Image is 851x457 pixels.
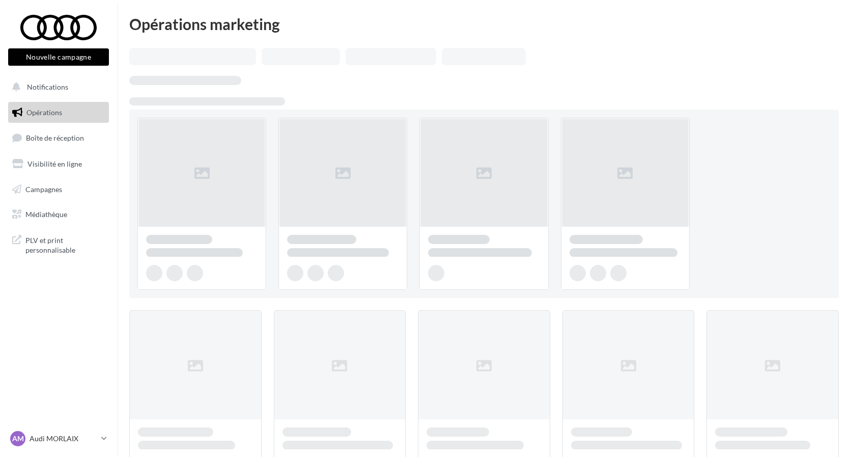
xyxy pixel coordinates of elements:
span: PLV et print personnalisable [25,233,105,255]
button: Notifications [6,76,107,98]
a: Visibilité en ligne [6,153,111,175]
a: Médiathèque [6,204,111,225]
span: Opérations [26,108,62,117]
span: Médiathèque [25,210,67,219]
span: Notifications [27,83,68,91]
span: Boîte de réception [26,133,84,142]
a: AM Audi MORLAIX [8,429,109,448]
span: Campagnes [25,184,62,193]
button: Nouvelle campagne [8,48,109,66]
div: Opérations marketing [129,16,839,32]
a: Campagnes [6,179,111,200]
a: Opérations [6,102,111,123]
span: AM [12,434,24,444]
a: Boîte de réception [6,127,111,149]
p: Audi MORLAIX [30,434,97,444]
a: PLV et print personnalisable [6,229,111,259]
span: Visibilité en ligne [27,159,82,168]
